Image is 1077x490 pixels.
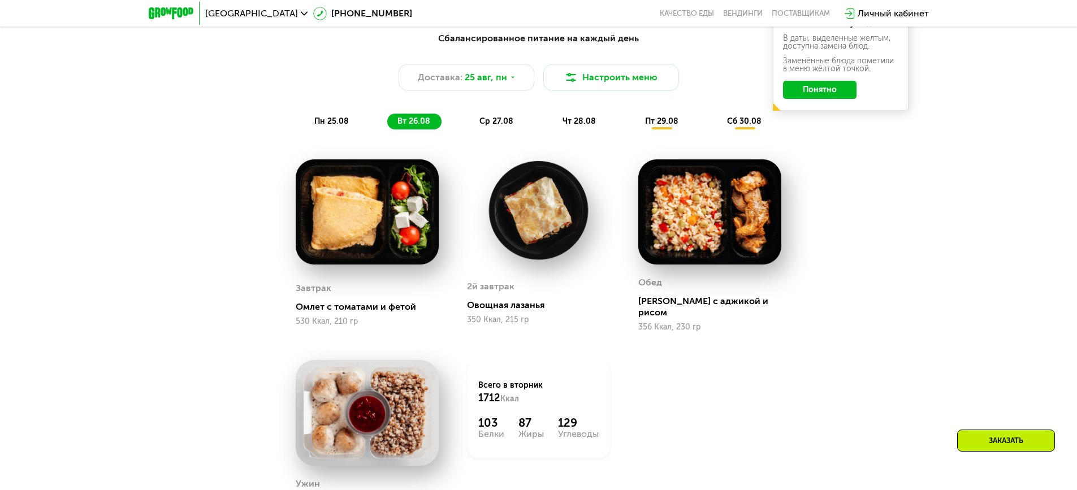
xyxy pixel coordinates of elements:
[314,116,349,126] span: пн 25.08
[660,9,714,18] a: Качество еды
[638,323,781,332] div: 356 Ккал, 230 гр
[478,380,599,405] div: Всего в вторник
[397,116,430,126] span: вт 26.08
[478,416,504,430] div: 103
[518,416,544,430] div: 87
[296,280,331,297] div: Завтрак
[543,64,679,91] button: Настроить меню
[205,9,298,18] span: [GEOGRAPHIC_DATA]
[296,301,448,313] div: Омлет с томатами и фетой
[313,7,412,20] a: [PHONE_NUMBER]
[783,81,857,99] button: Понятно
[558,430,599,439] div: Углеводы
[467,300,619,311] div: Овощная лазанья
[783,57,898,73] div: Заменённые блюда пометили в меню жёлтой точкой.
[478,430,504,439] div: Белки
[479,116,513,126] span: ср 27.08
[783,20,898,28] div: Ваше меню на эту неделю
[783,34,898,50] div: В даты, выделенные желтым, доступна замена блюд.
[296,317,439,326] div: 530 Ккал, 210 гр
[723,9,763,18] a: Вендинги
[518,430,544,439] div: Жиры
[478,392,500,404] span: 1712
[500,394,519,404] span: Ккал
[204,32,873,46] div: Сбалансированное питание на каждый день
[727,116,762,126] span: сб 30.08
[638,274,662,291] div: Обед
[467,278,514,295] div: 2й завтрак
[563,116,596,126] span: чт 28.08
[638,296,790,318] div: [PERSON_NAME] с аджикой и рисом
[645,116,678,126] span: пт 29.08
[418,71,462,84] span: Доставка:
[957,430,1055,452] div: Заказать
[558,416,599,430] div: 129
[465,71,507,84] span: 25 авг, пн
[858,7,929,20] div: Личный кабинет
[467,315,610,324] div: 350 Ккал, 215 гр
[772,9,830,18] div: поставщикам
